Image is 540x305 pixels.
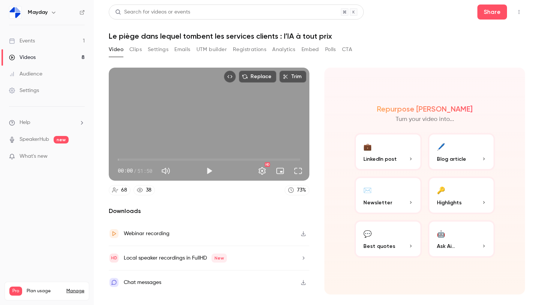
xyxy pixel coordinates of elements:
[291,163,306,178] button: Full screen
[9,287,22,296] span: Pro
[9,87,39,94] div: Settings
[285,185,309,195] a: 73%
[54,136,69,143] span: new
[255,163,270,178] button: Settings
[363,228,372,239] div: 💬
[146,186,151,194] div: 38
[109,185,130,195] a: 68
[279,71,306,83] button: Trim
[297,186,306,194] div: 73 %
[129,44,142,56] button: Clips
[396,115,454,124] p: Turn your video into...
[224,71,236,83] button: Embed video
[137,167,152,175] span: 51:50
[19,152,48,160] span: What's new
[133,185,155,195] a: 38
[363,199,392,207] span: Newsletter
[239,71,276,83] button: Replace
[124,278,161,287] div: Chat messages
[9,119,85,127] li: help-dropdown-opener
[109,207,309,216] h2: Downloads
[202,163,217,178] button: Play
[265,162,270,167] div: HD
[9,6,21,18] img: Mayday
[428,220,495,258] button: 🤖Ask Ai...
[428,133,495,171] button: 🖊️Blog article
[437,228,445,239] div: 🤖
[301,44,319,56] button: Embed
[363,140,372,152] div: 💼
[513,6,525,18] button: Top Bar Actions
[109,44,123,56] button: Video
[196,44,227,56] button: UTM builder
[158,163,173,178] button: Mute
[342,44,352,56] button: CTA
[363,155,397,163] span: LinkedIn post
[19,136,49,143] a: SpeakerHub
[325,44,336,56] button: Polls
[148,44,168,56] button: Settings
[437,184,445,196] div: 🔑
[477,5,507,20] button: Share
[354,133,422,171] button: 💼LinkedIn post
[272,44,295,56] button: Analytics
[211,254,227,263] span: New
[9,37,35,45] div: Events
[363,184,372,196] div: ✉️
[118,167,152,175] div: 00:00
[133,167,136,175] span: /
[377,104,472,113] h2: Repurpose [PERSON_NAME]
[118,167,133,175] span: 00:00
[124,254,227,263] div: Local speaker recordings in FullHD
[354,220,422,258] button: 💬Best quotes
[76,153,85,160] iframe: Noticeable Trigger
[115,8,190,16] div: Search for videos or events
[273,163,288,178] button: Turn on miniplayer
[9,70,42,78] div: Audience
[9,54,36,61] div: Videos
[428,177,495,214] button: 🔑Highlights
[437,242,455,250] span: Ask Ai...
[28,9,48,16] h6: Mayday
[233,44,266,56] button: Registrations
[19,119,30,127] span: Help
[437,155,466,163] span: Blog article
[363,242,395,250] span: Best quotes
[109,32,525,41] h1: Le piège dans lequel tombent les services clients : l’IA à tout prix
[124,229,169,238] div: Webinar recording
[66,288,84,294] a: Manage
[174,44,190,56] button: Emails
[27,288,62,294] span: Plan usage
[437,199,462,207] span: Highlights
[121,186,127,194] div: 68
[354,177,422,214] button: ✉️Newsletter
[437,140,445,152] div: 🖊️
